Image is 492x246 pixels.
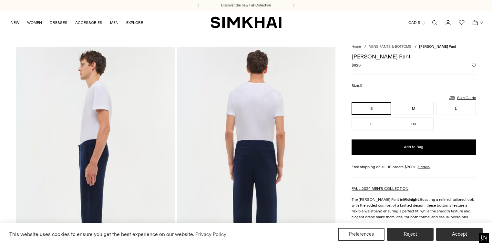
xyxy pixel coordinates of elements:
[404,144,423,150] span: Add to Bag
[455,16,468,29] a: Wishlist
[369,45,411,49] a: MENS PANTS & BOTTOMS
[27,15,42,30] a: WOMEN
[352,186,408,191] a: FALL 2024 MEN'S COLLECTION
[403,197,420,202] strong: Midnight.
[448,94,476,102] a: Size Guide
[11,15,19,30] a: NEW
[352,44,476,50] nav: breadcrumbs
[408,15,426,30] button: CAD $
[352,164,476,170] div: Free shipping on all US orders $200+
[352,197,476,220] p: The [PERSON_NAME] Pant in Boasting a refined, tailored look with the added comfort of a knitted d...
[352,54,476,59] h1: [PERSON_NAME] Pant
[126,15,143,30] a: EXPLORE
[428,16,441,29] a: Open search modal
[364,44,366,50] div: /
[419,45,456,49] span: [PERSON_NAME] Pant
[338,228,384,241] button: Preferences
[415,44,416,50] div: /
[394,102,434,115] button: M
[436,228,483,241] button: Accept
[110,15,118,30] a: MEN
[436,102,476,115] button: L
[210,16,282,29] a: SIMKHAI
[469,16,482,29] a: Open cart modal
[352,102,391,115] button: S
[418,164,430,170] a: Details
[50,15,67,30] a: DRESSES
[472,63,476,67] button: Add to Wishlist
[9,231,194,237] span: This website uses cookies to ensure you get the best experience on our website.
[352,62,361,68] span: $620
[352,45,361,49] a: Home
[221,3,271,8] a: Discover the new Fall Collection
[360,84,362,88] span: S
[352,139,476,155] button: Add to Bag
[394,118,434,130] button: XXL
[352,118,391,130] button: XL
[75,15,102,30] a: ACCESSORIES
[442,16,455,29] a: Go to the account page
[478,19,484,25] span: 0
[387,228,434,241] button: Reject
[194,230,227,239] a: Privacy Policy (opens in a new tab)
[352,83,362,89] label: Size:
